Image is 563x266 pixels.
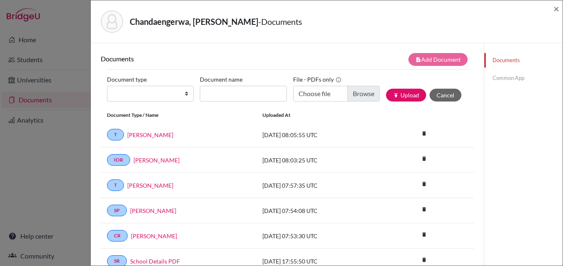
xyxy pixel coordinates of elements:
i: delete [418,254,430,266]
a: School Details PDF [130,257,180,266]
a: [PERSON_NAME] [133,156,180,164]
strong: Chandaengerwa, [PERSON_NAME] [130,17,258,27]
a: T [107,179,124,191]
button: Cancel [430,89,461,102]
a: delete [418,154,430,165]
div: [DATE] 07:53:30 UTC [256,232,381,240]
a: [PERSON_NAME] [127,131,173,139]
a: delete [418,179,430,190]
i: delete [418,203,430,215]
a: Common App [484,71,563,85]
a: Documents [484,53,563,68]
label: Document name [200,73,243,86]
i: delete [418,152,430,165]
label: Document type [107,73,147,86]
button: publishUpload [386,89,426,102]
span: - Documents [258,17,302,27]
i: publish [393,92,399,98]
div: [DATE] 17:55:50 UTC [256,257,381,266]
a: [PERSON_NAME] [131,232,177,240]
i: note_add [415,57,421,63]
span: × [553,2,559,15]
a: delete [418,128,430,140]
a: IOR [107,154,130,166]
div: Uploaded at [256,111,381,119]
i: delete [418,127,430,140]
a: delete [418,255,430,266]
div: [DATE] 07:54:08 UTC [256,206,381,215]
div: [DATE] 08:03:25 UTC [256,156,381,164]
i: delete [418,178,430,190]
button: note_addAdd Document [408,53,468,66]
button: Close [553,4,559,14]
a: [PERSON_NAME] [127,181,173,190]
a: delete [418,230,430,241]
div: [DATE] 07:57:35 UTC [256,181,381,190]
i: delete [418,228,430,241]
label: File - PDFs only [293,73,342,86]
h6: Documents [101,55,287,63]
a: SP [107,205,127,216]
a: CR [107,230,128,242]
a: [PERSON_NAME] [130,206,176,215]
div: Document Type / Name [101,111,256,119]
div: [DATE] 08:05:55 UTC [256,131,381,139]
a: T [107,129,124,140]
a: delete [418,204,430,215]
